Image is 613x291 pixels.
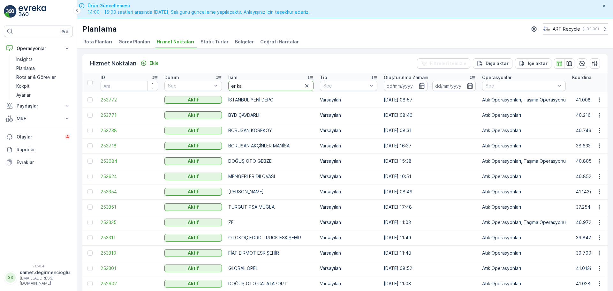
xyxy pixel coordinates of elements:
p: Varsayılan [320,280,377,287]
p: İSTANBUL YENİ DEPO [228,97,314,103]
p: Paydaşlar [17,103,60,109]
a: Rotalar & Görevler [14,73,73,82]
p: Aktif [188,280,199,287]
p: Varsayılan [320,112,377,118]
p: Varsayılan [320,173,377,180]
p: Atık Operasyonları, Taşıma Operasyonu [482,158,566,164]
a: 253310 [101,250,158,256]
p: Olaylar [17,134,61,140]
p: DOĞUŞ OTO GEBZE [228,158,314,164]
img: logo [4,5,17,18]
button: Aktif [164,234,222,242]
a: 253351 [101,204,158,210]
p: Varsayılan [320,235,377,241]
button: Aktif [164,157,222,165]
div: Toggle Row Selected [87,159,93,164]
div: Toggle Row Selected [87,250,93,256]
a: Planlama [14,64,73,73]
button: Aktif [164,219,222,226]
p: BYD ÇAVDARLI [228,112,314,118]
div: Toggle Row Selected [87,128,93,133]
button: Dışa aktar [473,58,512,69]
button: Ekle [138,59,161,67]
div: Toggle Row Selected [87,205,93,210]
div: SS [5,272,16,283]
button: Aktif [164,203,222,211]
p: Aktif [188,112,199,118]
button: Aktif [164,280,222,287]
p: Atık Operasyonları, Taşıma Operasyonu [482,219,566,226]
button: SSsamet.degirmencioglu[EMAIL_ADDRESS][DOMAIN_NAME] [4,269,73,286]
span: 253772 [101,97,158,103]
div: Toggle Row Selected [87,266,93,271]
p: Varsayılan [320,265,377,272]
input: Ara [101,81,158,91]
p: İçe aktar [528,60,548,67]
p: Varsayılan [320,219,377,226]
p: [EMAIL_ADDRESS][DOMAIN_NAME] [20,276,70,286]
p: Aktif [188,189,199,195]
p: ZF [228,219,314,226]
p: Operasyonlar [482,74,511,81]
a: 253684 [101,158,158,164]
p: Atık Operasyonları [482,265,566,272]
p: Seç [323,83,367,89]
td: [DATE] 08:57 [381,92,479,108]
p: OTOKOÇ FORD TRUCK ESKİŞEHİR [228,235,314,241]
p: FİAT BİRMOT ESKİŞEHİR [228,250,314,256]
span: 253301 [101,265,158,272]
span: v 1.50.4 [4,264,73,268]
p: ⌘B [62,29,68,34]
span: Statik Turlar [201,39,229,45]
td: [DATE] 15:38 [381,153,479,169]
p: Aktif [188,204,199,210]
button: Aktif [164,111,222,119]
td: [DATE] 17:48 [381,199,479,215]
p: Atık Operasyonları, Taşıma Operasyonu [482,97,566,103]
td: [DATE] 11:03 [381,215,479,230]
a: 253718 [101,143,158,149]
div: Toggle Row Selected [87,143,93,148]
p: TURGUT PSA MUĞLA [228,204,314,210]
button: Aktif [164,127,222,134]
p: Seç [168,83,212,89]
button: Aktif [164,188,222,196]
p: ART Recycle [553,26,580,32]
p: ID [101,74,105,81]
p: Aktif [188,158,199,164]
a: Raporlar [4,143,73,156]
a: Kokpit [14,82,73,91]
div: Toggle Row Selected [87,174,93,179]
p: Varsayılan [320,143,377,149]
p: Planlama [82,24,117,34]
div: Toggle Row Selected [87,235,93,240]
td: [DATE] 16:37 [381,138,479,153]
p: [PERSON_NAME] [228,189,314,195]
span: Görev Planları [118,39,150,45]
p: Aktif [188,250,199,256]
a: Olaylar4 [4,131,73,143]
p: Kokpit [16,83,30,89]
a: 253311 [101,235,158,241]
a: 252902 [101,280,158,287]
button: Filtreleri temizle [417,58,470,69]
button: Aktif [164,173,222,180]
p: Aktif [188,127,199,134]
span: 253771 [101,112,158,118]
button: Operasyonlar [4,42,73,55]
td: [DATE] 08:49 [381,184,479,199]
a: 253738 [101,127,158,134]
div: Toggle Row Selected [87,220,93,225]
p: Aktif [188,173,199,180]
p: Oluşturulma Zamanı [384,74,428,81]
p: Atık Operasyonları [482,204,566,210]
p: Tip [320,74,327,81]
p: 4 [66,134,69,139]
p: Atık Operasyonları [482,280,566,287]
p: Atık Operasyonları [482,189,566,195]
p: Atık Operasyonları [482,173,566,180]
